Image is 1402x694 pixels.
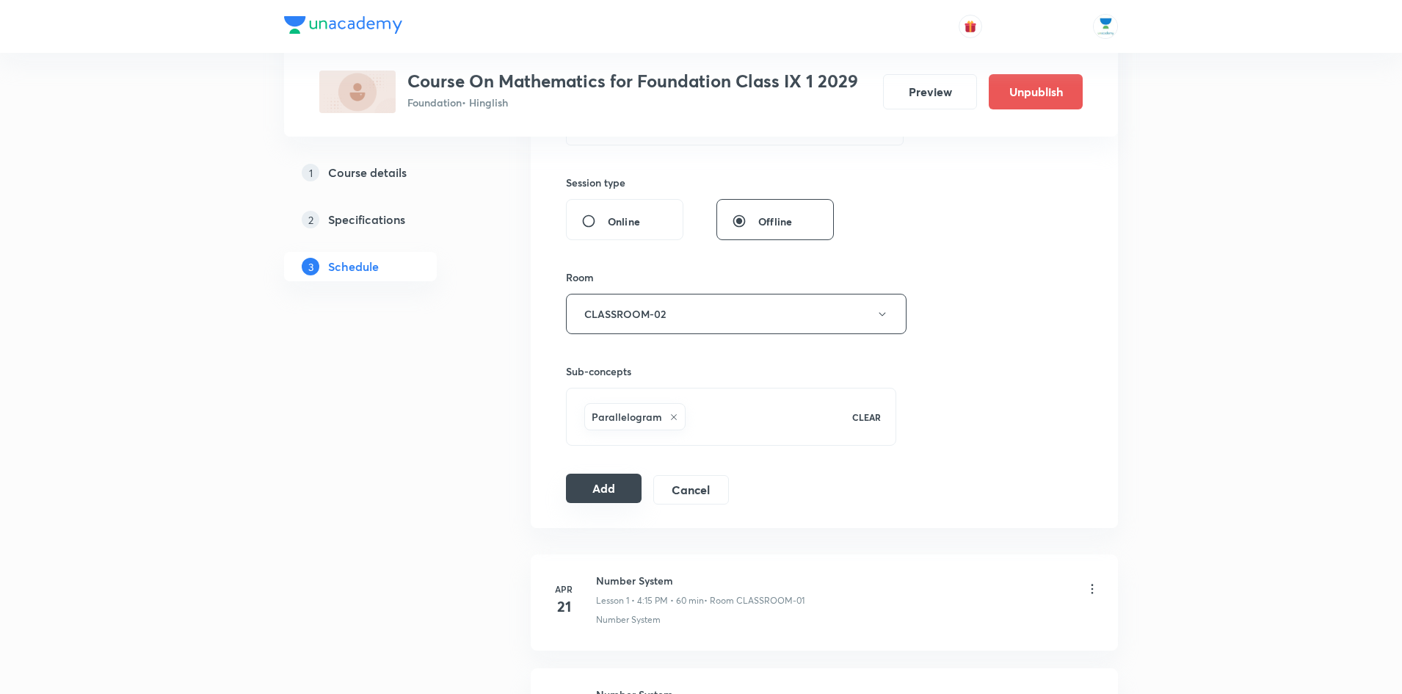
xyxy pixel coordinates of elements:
[566,364,896,379] h6: Sub-concepts
[549,582,578,596] h6: Apr
[596,613,661,626] p: Number System
[1093,14,1118,39] img: UnacademyRaipur Unacademy Raipur
[964,20,977,33] img: avatar
[328,164,407,181] h5: Course details
[653,475,729,505] button: Cancel
[407,71,858,92] h3: Course On Mathematics for Foundation Class IX 1 2029
[407,95,858,110] p: Foundation • Hinglish
[704,594,804,607] p: • Room CLASSROOM-01
[566,270,594,285] h6: Room
[328,258,379,275] h5: Schedule
[608,214,640,229] span: Online
[566,294,907,334] button: CLASSROOM-02
[284,158,484,187] a: 1Course details
[989,74,1083,109] button: Unpublish
[758,214,792,229] span: Offline
[328,211,405,228] h5: Specifications
[592,409,662,424] h6: Parallelogram
[596,594,704,607] p: Lesson 1 • 4:15 PM • 60 min
[284,16,402,37] a: Company Logo
[302,211,319,228] p: 2
[883,74,977,109] button: Preview
[959,15,982,38] button: avatar
[319,71,396,113] img: 010FD608-1643-4F27-8C61-52D50E0EA0D5_plus.png
[549,596,578,618] h4: 21
[302,164,319,181] p: 1
[284,16,402,34] img: Company Logo
[566,175,625,190] h6: Session type
[566,474,642,503] button: Add
[302,258,319,275] p: 3
[596,573,804,588] h6: Number System
[852,411,881,424] p: CLEAR
[284,205,484,234] a: 2Specifications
